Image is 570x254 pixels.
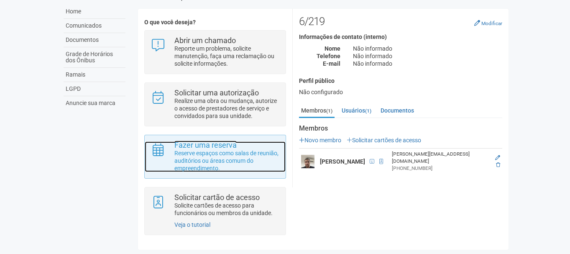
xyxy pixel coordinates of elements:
strong: [PERSON_NAME] [320,158,365,165]
h4: Perfil público [299,78,502,84]
a: Fazer uma reserva Reserve espaços como salas de reunião, auditórios ou áreas comum do empreendime... [151,141,279,172]
div: [PERSON_NAME][EMAIL_ADDRESS][DOMAIN_NAME] [392,151,487,165]
strong: Solicitar cartão de acesso [174,193,260,202]
a: Ramais [64,68,125,82]
div: Não informado [347,52,509,60]
small: Modificar [481,21,502,26]
a: Excluir membro [496,162,500,168]
a: Documentos [64,33,125,47]
a: Usuários(1) [340,104,373,117]
p: Reserve espaços como salas de reunião, auditórios ou áreas comum do empreendimento. [174,149,279,172]
div: Não informado [347,45,509,52]
a: Abrir um chamado Reporte um problema, solicite manutenção, faça uma reclamação ou solicite inform... [151,37,279,67]
a: Comunicados [64,19,125,33]
a: Documentos [378,104,416,117]
a: LGPD [64,82,125,96]
strong: Telefone [317,53,340,59]
small: (1) [326,108,332,114]
h2: 6/219 [299,15,502,28]
small: (1) [365,108,371,114]
strong: Nome [325,45,340,52]
div: Não informado [347,60,509,67]
a: Solicitar cartões de acesso [347,137,421,144]
a: Membros(1) [299,104,335,118]
h4: Informações de contato (interno) [299,34,502,40]
a: Solicitar uma autorização Realize uma obra ou mudança, autorize o acesso de prestadores de serviç... [151,89,279,120]
strong: E-mail [323,60,340,67]
strong: Solicitar uma autorização [174,88,259,97]
a: Novo membro [299,137,341,144]
a: Anuncie sua marca [64,96,125,110]
strong: Membros [299,125,502,132]
a: Veja o tutorial [174,221,210,228]
p: Realize uma obra ou mudança, autorize o acesso de prestadores de serviço e convidados para sua un... [174,97,279,120]
div: [PHONE_NUMBER] [392,165,487,172]
p: Reporte um problema, solicite manutenção, faça uma reclamação ou solicite informações. [174,45,279,67]
img: user.png [301,155,314,168]
a: Grade de Horários dos Ônibus [64,47,125,68]
div: Não configurado [299,88,502,96]
a: Modificar [474,20,502,26]
h4: O que você deseja? [144,19,286,26]
a: Solicitar cartão de acesso Solicite cartões de acesso para funcionários ou membros da unidade. [151,194,279,217]
strong: Fazer uma reserva [174,141,237,149]
a: Home [64,5,125,19]
p: Solicite cartões de acesso para funcionários ou membros da unidade. [174,202,279,217]
a: Editar membro [495,155,500,161]
strong: Abrir um chamado [174,36,236,45]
